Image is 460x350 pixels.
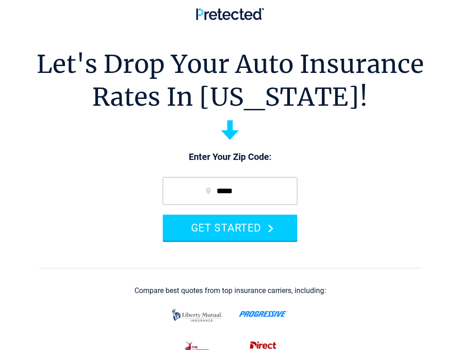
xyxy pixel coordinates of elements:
[163,177,297,205] input: zip code
[170,304,225,326] img: liberty
[196,8,264,20] img: Pretected Logo
[154,151,306,164] p: Enter Your Zip Code:
[239,311,288,317] img: progressive
[36,48,424,113] h1: Let's Drop Your Auto Insurance Rates In [US_STATE]!
[134,287,326,295] div: Compare best quotes from top insurance carriers, including:
[163,215,297,241] button: GET STARTED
